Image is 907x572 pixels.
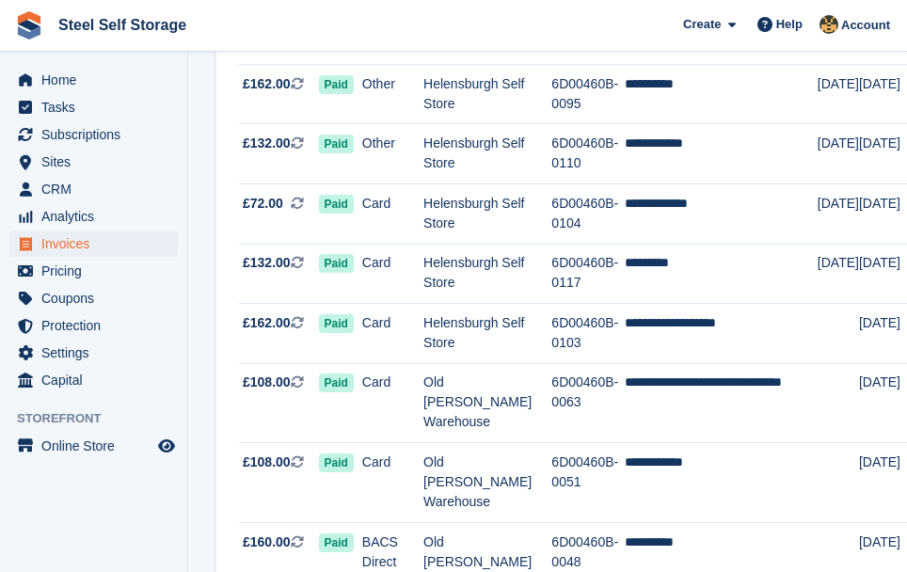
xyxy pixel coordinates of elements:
span: £160.00 [243,532,291,552]
a: menu [9,312,178,339]
td: 6D00460B-0103 [551,304,625,364]
td: Other [362,64,423,124]
span: £72.00 [243,194,283,214]
td: Card [362,363,423,443]
span: £108.00 [243,453,291,472]
span: CRM [41,176,154,202]
td: [DATE] [818,183,859,244]
span: £162.00 [243,313,291,333]
span: Paid [319,135,354,153]
td: Helensburgh Self Store [423,244,551,304]
span: Analytics [41,203,154,230]
td: Helensburgh Self Store [423,183,551,244]
td: Card [362,183,423,244]
td: 6D00460B-0110 [551,124,625,184]
span: Subscriptions [41,121,154,148]
a: menu [9,149,178,175]
span: Account [841,16,890,35]
td: Helensburgh Self Store [423,64,551,124]
td: Helensburgh Self Store [423,124,551,184]
a: menu [9,203,178,230]
span: £132.00 [243,134,291,153]
td: [DATE] [818,64,859,124]
span: £162.00 [243,74,291,94]
a: menu [9,121,178,148]
span: Settings [41,340,154,366]
span: £108.00 [243,373,291,392]
td: Old [PERSON_NAME] Warehouse [423,443,551,523]
span: Help [776,15,803,34]
td: 6D00460B-0104 [551,183,625,244]
a: menu [9,367,178,393]
td: Card [362,443,423,523]
span: Paid [319,453,354,472]
a: menu [9,94,178,120]
td: 6D00460B-0063 [551,363,625,443]
span: Tasks [41,94,154,120]
a: menu [9,176,178,202]
a: menu [9,258,178,284]
span: Paid [319,314,354,333]
a: menu [9,340,178,366]
span: Coupons [41,285,154,311]
td: Helensburgh Self Store [423,304,551,364]
td: Other [362,124,423,184]
span: Pricing [41,258,154,284]
a: Preview store [155,435,178,457]
span: Home [41,67,154,93]
span: Sites [41,149,154,175]
img: James Steel [819,15,838,34]
a: menu [9,230,178,257]
td: Old [PERSON_NAME] Warehouse [423,363,551,443]
span: Paid [319,373,354,392]
span: Invoices [41,230,154,257]
img: stora-icon-8386f47178a22dfd0bd8f6a31ec36ba5ce8667c1dd55bd0f319d3a0aa187defe.svg [15,11,43,40]
td: Card [362,244,423,304]
td: [DATE] [818,244,859,304]
span: Online Store [41,433,154,459]
td: 6D00460B-0117 [551,244,625,304]
a: menu [9,67,178,93]
td: 6D00460B-0051 [551,443,625,523]
span: £132.00 [243,253,291,273]
a: Steel Self Storage [51,9,194,40]
span: Paid [319,254,354,273]
span: Protection [41,312,154,339]
a: menu [9,285,178,311]
td: [DATE] [818,124,859,184]
span: Capital [41,367,154,393]
a: menu [9,433,178,459]
span: Paid [319,195,354,214]
span: Paid [319,75,354,94]
td: 6D00460B-0095 [551,64,625,124]
td: Card [362,304,423,364]
span: Paid [319,533,354,552]
span: Create [683,15,721,34]
span: Storefront [17,409,187,428]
